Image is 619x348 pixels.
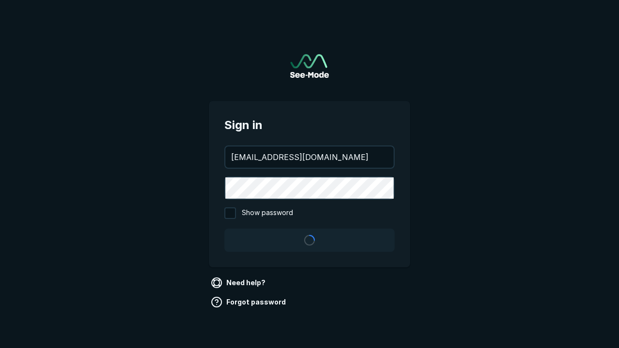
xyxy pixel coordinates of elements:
a: Need help? [209,275,269,290]
a: Go to sign in [290,54,329,78]
input: your@email.com [225,146,394,168]
span: Show password [242,207,293,219]
a: Forgot password [209,294,290,310]
img: See-Mode Logo [290,54,329,78]
span: Sign in [224,116,395,134]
